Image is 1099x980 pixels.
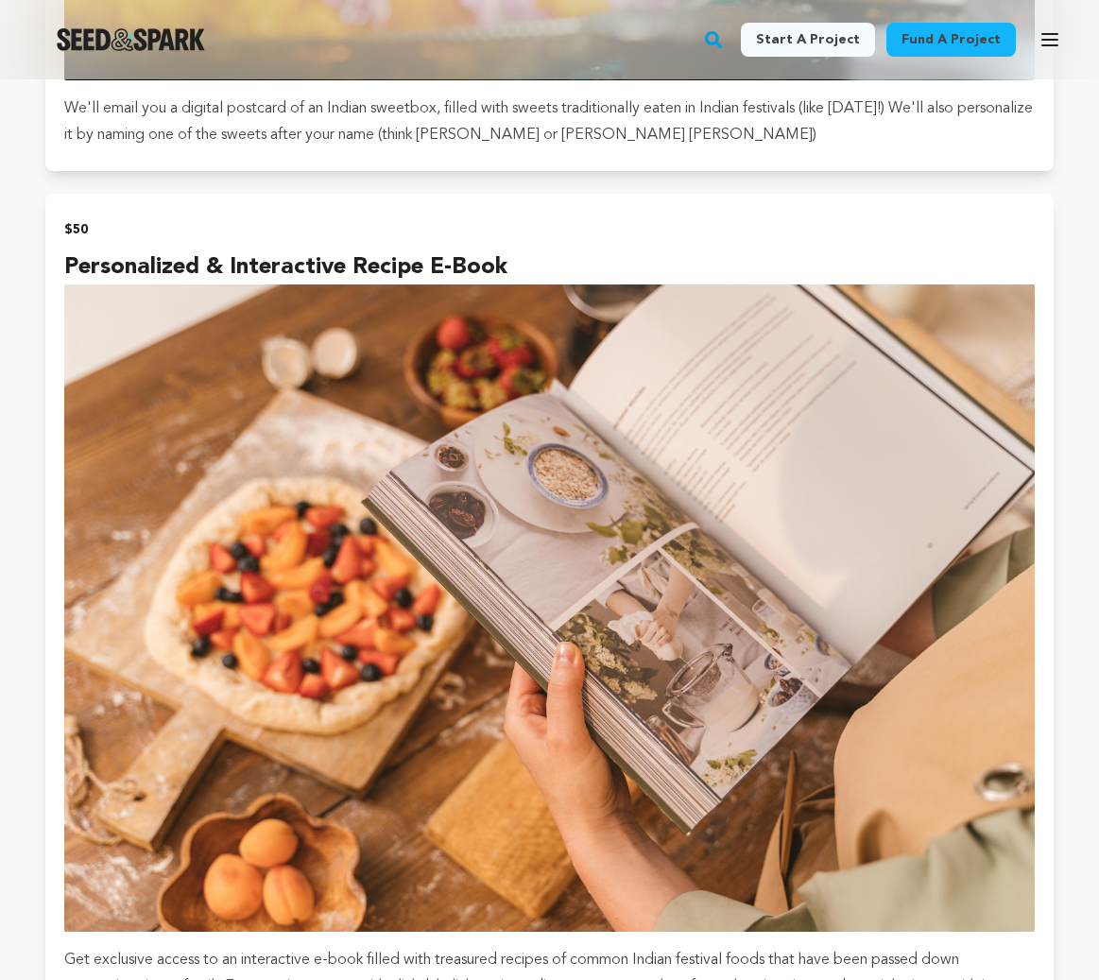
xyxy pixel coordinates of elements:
p: We'll email you a digital postcard of an Indian sweetbox, filled with sweets traditionally eaten ... [64,95,1035,148]
a: Start a project [741,23,875,57]
h4: Personalized & interactive recipe e-book [64,250,1035,284]
img: incentive [64,284,1035,932]
a: Seed&Spark Homepage [57,28,205,51]
img: Seed&Spark Logo Dark Mode [57,28,205,51]
a: Fund a project [886,23,1016,57]
h2: $50 [64,216,1035,243]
